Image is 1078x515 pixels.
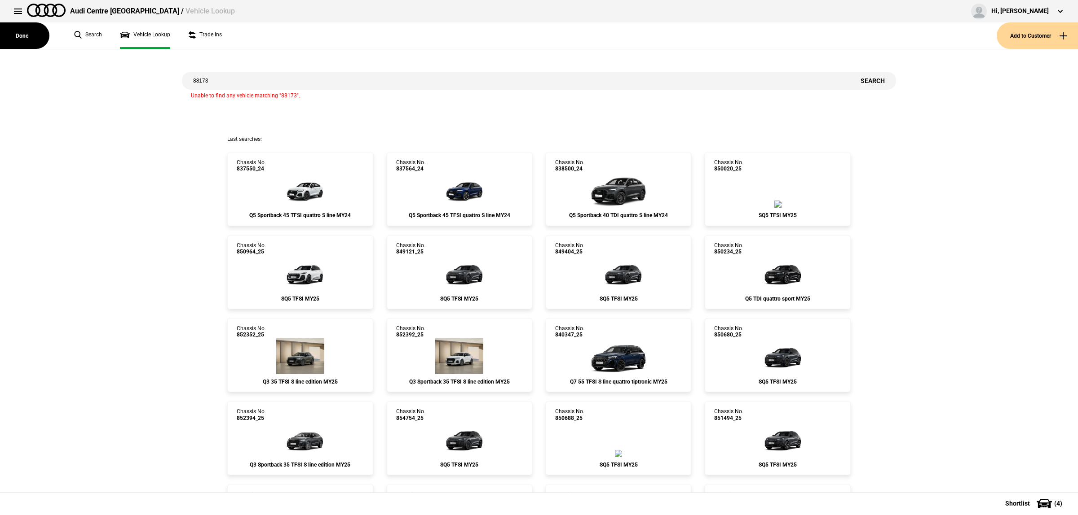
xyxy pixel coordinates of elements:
div: SQ5 TFSI MY25 [555,462,682,468]
div: Q3 Sportback 35 TFSI S line edition MY25 [237,462,363,468]
img: Audi_F3BCCX_25LE_FZ_Z7Z7_3FU_6FJ_3S2_V72_WN8_(Nadin:_3FU_3S2_6FJ_C62_V72_WN8)_ext.png [276,338,324,374]
div: Chassis No. [714,408,743,421]
span: ( 4 ) [1054,500,1062,506]
div: Chassis No. [237,242,266,255]
img: Audi_GUBS5Y_25S_GX_6Y6Y_PAH_5MK_WA2_6FJ_53A_PYH_PWO_2MB_(Nadin:_2MB_53A_5MK_6FJ_C56_PAH_PWO_PYH_W... [615,450,622,457]
div: Q7 55 TFSI S line quattro tiptronic MY25 [555,379,682,385]
div: Chassis No. [555,159,584,172]
div: Chassis No. [396,242,425,255]
div: Chassis No. [555,408,584,421]
div: Chassis No. [555,491,584,504]
img: Audi_F3NCCX_25LE_FZ_2Y2Y_QQ2_6FJ_V72_WN8_X8C_(Nadin:_6FJ_C62_QQ2_V72_WN8)_ext.png [435,338,483,374]
div: Chassis No. [555,325,584,338]
span: 854754_25 [396,415,425,421]
img: Audi_4MQCX2_25_EI_D6D6_F71_MP_PAH_(Nadin:_6FJ_C90_F71_PAH_S2S_S37_S9S)_ext.png [587,338,650,374]
div: Q5 Sportback 45 TFSI quattro S line MY24 [396,212,523,218]
a: Vehicle Lookup [120,22,170,49]
img: Audi_GUBS5Y_25S_GX_6Y6Y_PAH_2MB_5MK_WA2_3Y4_6FJ_3CX_PQ7_PYH_PWO_56T_(Nadin:_2MB_3CX_3Y4_56T_5MK_6... [751,421,805,457]
span: 850964_25 [237,249,266,255]
div: Chassis No. [714,491,743,504]
img: Audi_GUBS5Y_25S_GX_N7N7_PAH_2MB_5MK_WA2_3Y4_6FJ_PQ7_53A_PYH_PWO_Y4T_(Nadin:_2MB_3Y4_53A_5MK_6FJ_C... [751,338,805,374]
span: 850234_25 [714,249,743,255]
div: Chassis No. [396,159,425,172]
div: Chassis No. [237,408,266,421]
span: 849121_25 [396,249,425,255]
div: Chassis No. [396,408,425,421]
div: Chassis No. [714,242,743,255]
img: Audi_GUBAUY_25S_GX_0E0E_WA9_PAH_WA7_5MB_6FJ_PQ7_4D3_WXC_PWL_PYH_F80_H65_(Nadin:_4D3_5MB_6FJ_C56_F... [751,255,805,291]
div: SQ5 TFSI MY25 [714,379,841,385]
img: Audi_FYTC3Y_24_EI_2Y2Y_4ZD_6FJ_WQS_X8C_(Nadin:_4ZD_6FJ_C50_WQS)_ext.png [273,172,327,208]
a: Search [74,22,102,49]
span: Vehicle Lookup [186,7,235,15]
div: SQ5 TFSI MY25 [396,296,523,302]
div: Q5 TDI quattro sport MY25 [714,296,841,302]
div: Chassis No. [396,491,425,504]
div: Chassis No. [237,491,266,504]
span: Last searches: [227,136,262,142]
div: Hi, [PERSON_NAME] [991,7,1049,16]
span: 850680_25 [714,332,743,338]
button: Shortlist(4) [992,492,1078,515]
span: 852394_25 [237,415,266,421]
span: 838500_24 [555,166,584,172]
span: 837564_24 [396,166,425,172]
div: SQ5 TFSI MY25 [396,462,523,468]
span: Shortlist [1005,500,1030,506]
div: Q5 Sportback 45 TFSI quattro S line MY24 [237,212,363,218]
img: Audi_GUBS5Y_25S_GX_N7N7_PAH_6FJ_2MB_WA2_PQ7_PYH_PWO_Y4T_56T_(Nadin:_2MB_56T_6FJ_C56_PAH_PQ7_PWO_P... [774,201,782,208]
span: 851494_25 [714,415,743,421]
span: 849404_25 [555,249,584,255]
span: 852352_25 [237,332,266,338]
img: Audi_GUBS5Y_25S_GX_2Y2Y_PAH_WA2_6FJ_PQ7_PYH_PWO_53D_(Nadin:_53D_6FJ_C56_PAH_PQ7_PWO_PYH_WA2)_ext.png [273,255,327,291]
span: 840347_25 [555,332,584,338]
div: Chassis No. [714,325,743,338]
div: Chassis No. [237,159,266,172]
img: Audi_FYTCUY_24_YM_6Y6Y_MP_3FU_4ZD_54U_(Nadin:_3FU_4ZD_54U_6FJ_C50)_ext.png [587,172,650,208]
button: Search [849,72,896,90]
div: Chassis No. [555,242,584,255]
img: audi.png [27,4,66,17]
input: Enter vehicle chassis number or other identifier. [182,72,849,90]
div: Chassis No. [237,325,266,338]
button: Add to Customer [997,22,1078,49]
div: Q3 35 TFSI S line edition MY25 [237,379,363,385]
div: Audi Centre [GEOGRAPHIC_DATA] / [70,6,235,16]
div: Chassis No. [396,325,425,338]
img: Audi_GUBS5Y_25S_GX_6Y6Y_PAH_WA2_6FJ_PQ7_53A_PYH_PWO_5MK_(Nadin:_53A_5MK_6FJ_C56_PAH_PQ7_PWO_PYH_W... [592,255,645,291]
div: Q3 Sportback 35 TFSI S line edition MY25 [396,379,523,385]
img: Audi_GUBS5Y_25S_OR_6Y6Y_PAH_WA2_6FJ_PQ7_53A_PYH_PWV_(Nadin:_53A_6FJ_C57_PAH_PQ7_PWV_PYH_WA2)_ext.png [433,421,486,457]
span: 850020_25 [714,166,743,172]
div: Chassis No. [714,159,743,172]
span: 837550_24 [237,166,266,172]
div: Unable to find any vehicle matching "88173". [182,90,896,100]
div: SQ5 TFSI MY25 [555,296,682,302]
img: Audi_FYTC3Y_24_EI_2D2D_4ZD_QQ2_45I_WXE_6FJ_WQS_PX6_X8C_(Nadin:_45I_4ZD_6FJ_C50_PX6_QQ2_WQS_WXE)_e... [433,172,486,208]
img: Audi_F3NCCX_25LE_FZ_6Y6Y_QQ2_6FJ_V72_WN8_X8C_(Nadin:_6FJ_C62_QQ2_V72_WN8)_ext.png [273,421,327,457]
a: Trade ins [188,22,222,49]
div: SQ5 TFSI MY25 [714,212,841,218]
span: 852392_25 [396,332,425,338]
div: SQ5 TFSI MY25 [714,462,841,468]
span: 850688_25 [555,415,584,421]
img: Audi_GUBS5Y_25S_GX_6Y6Y_PAH_5MK_WA2_6FJ_PQ7_PYH_PWO_53D_(Nadin:_53D_5MK_6FJ_C56_PAH_PQ7_PWO_PYH_S... [433,255,486,291]
div: Q5 Sportback 40 TDI quattro S line MY24 [555,212,682,218]
div: SQ5 TFSI MY25 [237,296,363,302]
